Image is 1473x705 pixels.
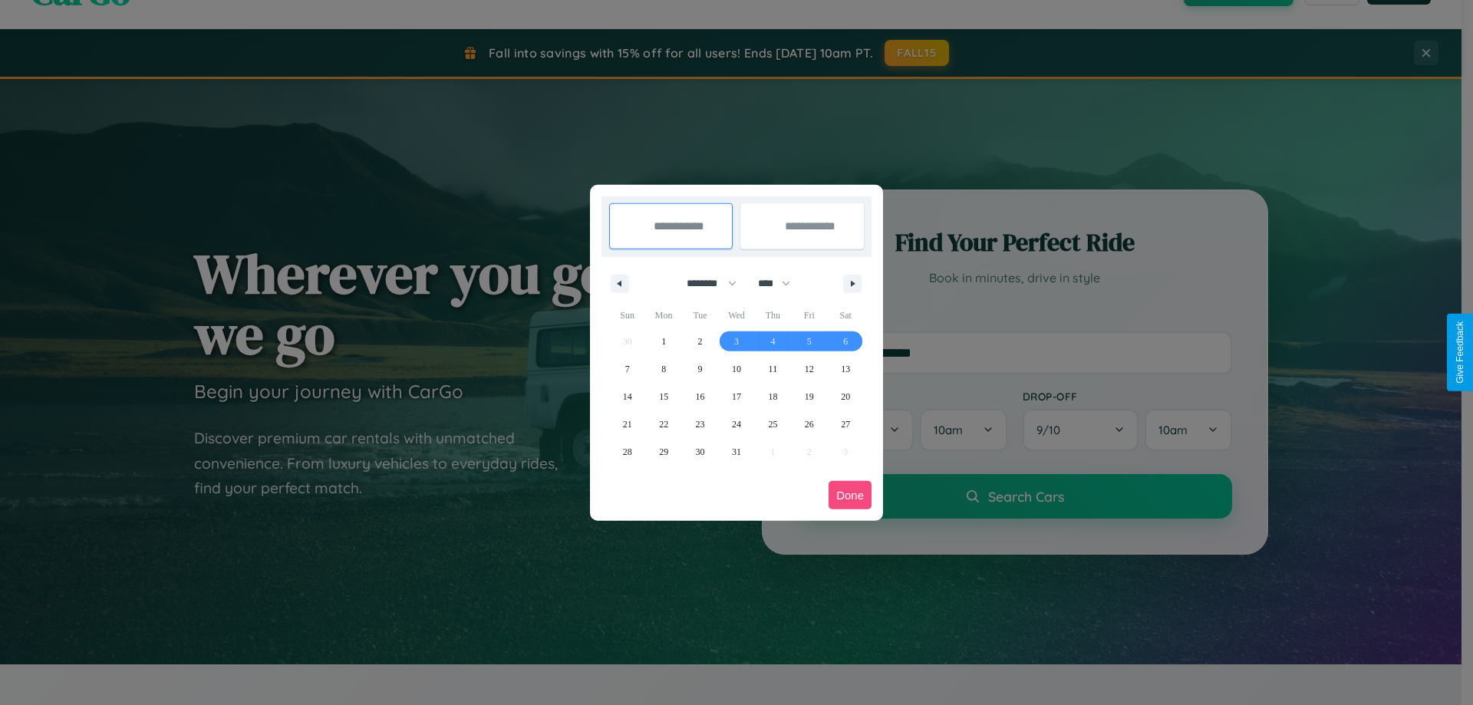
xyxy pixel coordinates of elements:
[682,328,718,355] button: 2
[682,438,718,466] button: 30
[828,303,864,328] span: Sat
[843,328,848,355] span: 6
[645,438,681,466] button: 29
[696,410,705,438] span: 23
[718,438,754,466] button: 31
[841,383,850,410] span: 20
[841,410,850,438] span: 27
[609,355,645,383] button: 7
[645,328,681,355] button: 1
[828,328,864,355] button: 6
[828,355,864,383] button: 13
[768,410,777,438] span: 25
[841,355,850,383] span: 13
[623,410,632,438] span: 21
[696,383,705,410] span: 16
[623,438,632,466] span: 28
[791,328,827,355] button: 5
[696,438,705,466] span: 30
[659,438,668,466] span: 29
[609,438,645,466] button: 28
[718,328,754,355] button: 3
[645,303,681,328] span: Mon
[791,355,827,383] button: 12
[625,355,630,383] span: 7
[828,410,864,438] button: 27
[732,355,741,383] span: 10
[732,410,741,438] span: 24
[698,328,703,355] span: 2
[682,355,718,383] button: 9
[623,383,632,410] span: 14
[645,355,681,383] button: 8
[732,383,741,410] span: 17
[718,303,754,328] span: Wed
[732,438,741,466] span: 31
[645,410,681,438] button: 22
[807,328,812,355] span: 5
[645,383,681,410] button: 15
[609,410,645,438] button: 21
[828,383,864,410] button: 20
[769,355,778,383] span: 11
[661,355,666,383] span: 8
[698,355,703,383] span: 9
[682,303,718,328] span: Tue
[718,355,754,383] button: 10
[791,303,827,328] span: Fri
[734,328,739,355] span: 3
[805,355,814,383] span: 12
[609,303,645,328] span: Sun
[1455,321,1465,384] div: Give Feedback
[661,328,666,355] span: 1
[805,383,814,410] span: 19
[770,328,775,355] span: 4
[755,303,791,328] span: Thu
[829,481,872,509] button: Done
[718,383,754,410] button: 17
[609,383,645,410] button: 14
[768,383,777,410] span: 18
[755,328,791,355] button: 4
[791,410,827,438] button: 26
[659,383,668,410] span: 15
[791,383,827,410] button: 19
[682,410,718,438] button: 23
[805,410,814,438] span: 26
[718,410,754,438] button: 24
[659,410,668,438] span: 22
[755,383,791,410] button: 18
[755,410,791,438] button: 25
[682,383,718,410] button: 16
[755,355,791,383] button: 11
